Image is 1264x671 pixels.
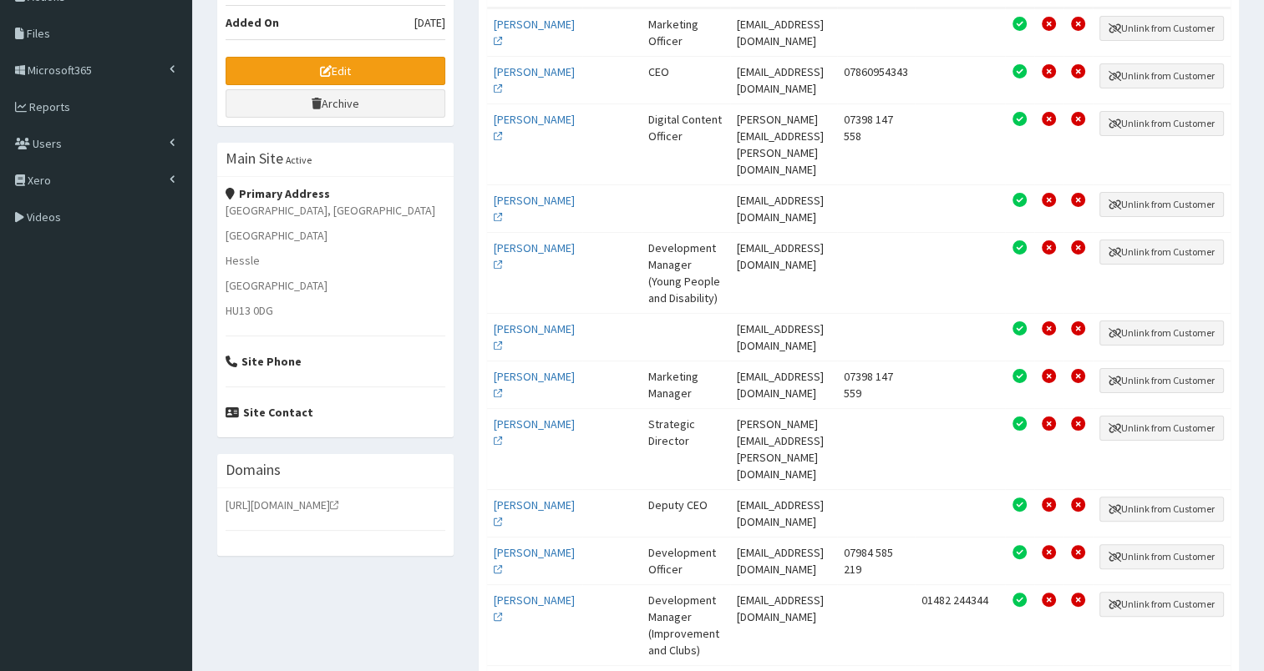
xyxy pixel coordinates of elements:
p: HU13 0DG [226,302,445,319]
p: [GEOGRAPHIC_DATA] [226,277,445,294]
small: Active [286,154,312,166]
p: [GEOGRAPHIC_DATA] [226,227,445,244]
td: Development Manager (Young People and Disability) [642,232,731,313]
td: [EMAIL_ADDRESS][DOMAIN_NAME] [730,184,836,232]
button: Unlink from Customer [1099,497,1224,522]
a: [PERSON_NAME] [494,112,575,144]
td: 07398 147 559 [837,361,915,408]
strong: Site Phone [226,354,302,369]
td: Digital Content Officer [642,103,731,184]
td: [EMAIL_ADDRESS][DOMAIN_NAME] [730,8,836,56]
span: Files [27,26,50,41]
button: Unlink from Customer [1099,320,1224,346]
a: [PERSON_NAME] [494,593,575,624]
button: Unlink from Customer [1099,240,1224,265]
h3: Domains [226,462,281,477]
td: CEO [642,56,731,103]
td: 07398 147 558 [837,103,915,184]
button: Unlink from Customer [1099,416,1224,441]
a: [PERSON_NAME] [494,369,575,401]
td: 01482 244344 [915,584,1005,665]
td: [EMAIL_ADDRESS][DOMAIN_NAME] [730,361,836,408]
strong: Primary Address [226,186,330,201]
td: Development Officer [642,537,731,584]
button: Unlink from Customer [1099,16,1224,41]
a: [PERSON_NAME] [494,193,575,225]
td: [PERSON_NAME][EMAIL_ADDRESS][PERSON_NAME][DOMAIN_NAME] [730,408,836,489]
td: [PERSON_NAME][EMAIL_ADDRESS][PERSON_NAME][DOMAIN_NAME] [730,103,836,184]
td: [EMAIL_ADDRESS][DOMAIN_NAME] [730,56,836,103]
td: [EMAIL_ADDRESS][DOMAIN_NAME] [730,584,836,665]
td: [EMAIL_ADDRESS][DOMAIN_NAME] [730,232,836,313]
a: [PERSON_NAME] [494,545,575,577]
span: Microsoft365 [28,63,92,78]
td: Strategic Director [642,408,731,489]
a: [PERSON_NAME] [494,321,575,353]
p: [GEOGRAPHIC_DATA], [GEOGRAPHIC_DATA] [226,202,445,219]
button: Unlink from Customer [1099,63,1224,88]
a: Edit [226,57,445,85]
td: 07860954343 [837,56,915,103]
button: Unlink from Customer [1099,592,1224,617]
span: [DATE] [414,14,445,31]
td: Marketing Manager [642,361,731,408]
td: Deputy CEO [642,489,731,537]
span: Xero [28,173,51,188]
button: Unlink from Customer [1099,192,1224,217]
a: [PERSON_NAME] [494,64,575,96]
span: Users [33,136,62,151]
td: 07984 585 219 [837,537,915,584]
button: Unlink from Customer [1099,544,1224,569]
button: Unlink from Customer [1099,368,1224,393]
td: Marketing Officer [642,8,731,56]
span: Reports [29,99,70,114]
a: [PERSON_NAME] [494,497,575,529]
strong: Site Contact [226,405,313,420]
a: [PERSON_NAME] [494,240,575,272]
a: [URL][DOMAIN_NAME] [226,497,339,512]
td: Development Manager (Improvement and Clubs) [642,584,731,665]
button: Unlink from Customer [1099,111,1224,136]
td: [EMAIL_ADDRESS][DOMAIN_NAME] [730,537,836,584]
a: Archive [226,89,445,118]
span: Videos [27,209,61,225]
a: [PERSON_NAME] [494,17,575,48]
td: [EMAIL_ADDRESS][DOMAIN_NAME] [730,489,836,537]
a: [PERSON_NAME] [494,416,575,448]
h3: Main Site [226,151,283,166]
p: Hessle [226,252,445,269]
td: [EMAIL_ADDRESS][DOMAIN_NAME] [730,313,836,361]
b: Added On [226,15,279,30]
